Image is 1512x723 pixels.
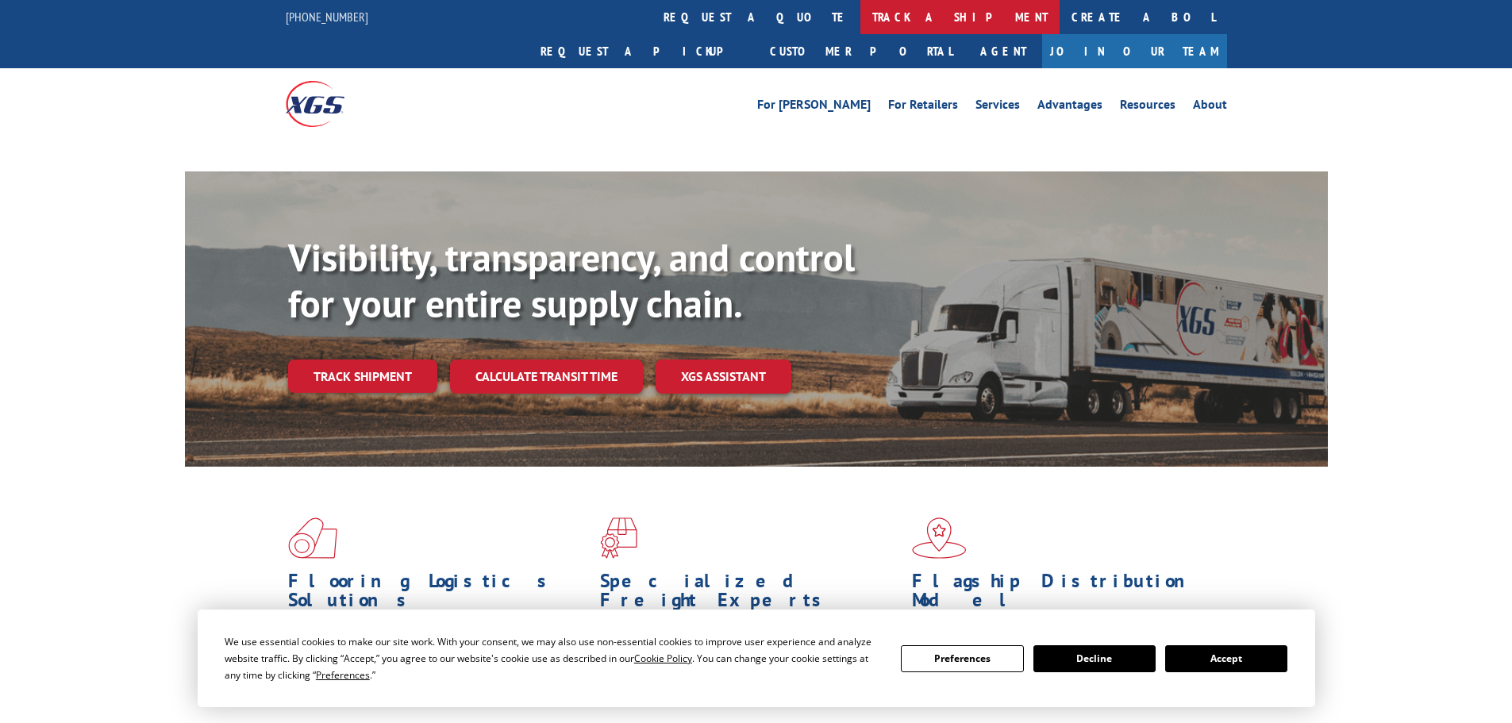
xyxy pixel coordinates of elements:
[1165,645,1287,672] button: Accept
[1042,34,1227,68] a: Join Our Team
[288,233,855,328] b: Visibility, transparency, and control for your entire supply chain.
[912,571,1212,617] h1: Flagship Distribution Model
[600,517,637,559] img: xgs-icon-focused-on-flooring-red
[198,610,1315,707] div: Cookie Consent Prompt
[975,98,1020,116] a: Services
[316,668,370,682] span: Preferences
[286,9,368,25] a: [PHONE_NUMBER]
[225,633,882,683] div: We use essential cookies to make our site work. With your consent, we may also use non-essential ...
[901,645,1023,672] button: Preferences
[288,571,588,617] h1: Flooring Logistics Solutions
[288,360,437,393] a: Track shipment
[450,360,643,394] a: Calculate transit time
[757,98,871,116] a: For [PERSON_NAME]
[529,34,758,68] a: Request a pickup
[1193,98,1227,116] a: About
[888,98,958,116] a: For Retailers
[600,571,900,617] h1: Specialized Freight Experts
[758,34,964,68] a: Customer Portal
[1037,98,1102,116] a: Advantages
[634,652,692,665] span: Cookie Policy
[288,517,337,559] img: xgs-icon-total-supply-chain-intelligence-red
[964,34,1042,68] a: Agent
[1033,645,1156,672] button: Decline
[1120,98,1175,116] a: Resources
[912,517,967,559] img: xgs-icon-flagship-distribution-model-red
[656,360,791,394] a: XGS ASSISTANT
